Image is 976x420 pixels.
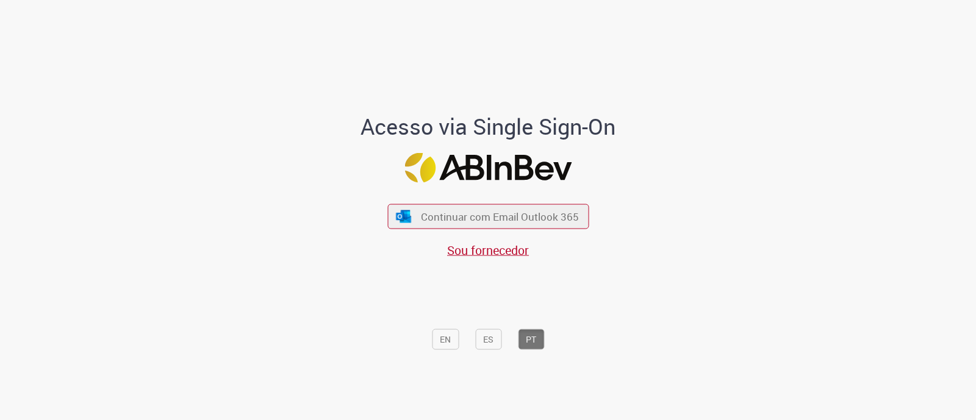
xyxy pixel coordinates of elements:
a: Sou fornecedor [447,242,529,258]
button: EN [432,329,459,349]
button: ícone Azure/Microsoft 360 Continuar com Email Outlook 365 [387,204,589,229]
button: ES [475,329,501,349]
button: PT [518,329,544,349]
h1: Acesso via Single Sign-On [319,114,658,138]
span: Continuar com Email Outlook 365 [421,210,579,224]
img: Logo ABInBev [404,153,572,183]
img: ícone Azure/Microsoft 360 [395,210,412,222]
